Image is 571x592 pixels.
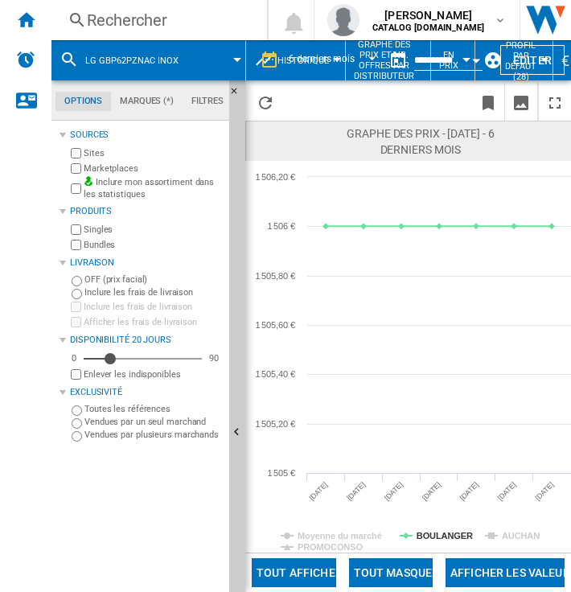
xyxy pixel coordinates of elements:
[500,45,565,75] button: Editer
[505,83,537,121] button: Télécharger en image
[84,147,223,159] label: Sites
[71,369,81,380] input: Afficher les frais de livraison
[561,52,569,69] span: €
[483,40,544,80] div: Profil par défaut (28)
[354,40,422,80] button: Graphe des prix et nb. offres par distributeur
[84,176,223,201] label: Inclure mon assortiment dans les statistiques
[308,480,330,502] tspan: [DATE]
[84,239,223,251] label: Bundles
[277,40,337,80] button: Historique
[256,320,295,330] tspan: 1 505,60 €
[382,44,414,76] button: md-calendar
[439,40,466,80] button: En prix
[252,558,336,587] button: Tout afficher
[87,9,225,31] div: Rechercher
[183,92,232,111] md-tab-item: Filtres
[229,80,249,109] button: Masquer
[84,286,223,298] label: Inclure les frais de livraison
[458,480,480,502] tspan: [DATE]
[256,419,295,429] tspan: 1 505,20 €
[84,351,202,367] md-slider: Disponibilité
[349,558,433,587] button: Tout masquer
[287,47,382,74] md-select: REPORTS.WIZARD.STEPS.REPORT.STEPS.REPORT_OPTIONS.PERIOD: 6 derniers mois
[472,83,504,121] button: Créer un favoris
[85,40,195,80] button: LG GBP62PZNAC INOX
[249,83,281,121] button: Recharger
[383,480,405,502] tspan: [DATE]
[55,92,111,111] md-tab-item: Options
[84,176,93,186] img: mysite-bg-18x18.png
[71,148,81,158] input: Sites
[417,531,473,541] tspan: BOULANGER
[439,50,458,71] span: En prix
[84,301,223,313] label: Inclure les frais de livraison
[71,224,81,235] input: Singles
[70,257,223,269] div: Livraison
[446,558,565,587] button: Afficher les valeurs
[70,205,223,218] div: Produits
[70,386,223,399] div: Exclusivité
[539,83,571,121] button: Plein écran
[72,418,82,429] input: Vendues par un seul marchand
[298,542,363,552] tspan: PROMOCONSO
[372,7,484,23] span: [PERSON_NAME]
[72,276,82,286] input: OFF (prix facial)
[298,531,382,541] tspan: Moyenne du marché
[254,40,337,80] div: Historique
[84,316,223,328] label: Afficher les frais de livraison
[534,480,556,502] tspan: [DATE]
[327,4,359,36] img: profile.jpg
[111,92,183,111] md-tab-item: Marques (*)
[496,480,518,502] tspan: [DATE]
[505,40,536,82] span: Profil par défaut (28)
[84,416,223,428] label: Vendues par un seul marchand
[462,43,491,72] button: Open calendar
[268,468,295,478] tspan: 1 505 €
[84,162,223,175] label: Marketplaces
[71,179,81,199] input: Inclure mon assortiment dans les statistiques
[72,431,82,442] input: Vendues par plusieurs marchands
[372,23,484,33] b: CATALOG [DOMAIN_NAME]
[72,405,82,416] input: Toutes les références
[84,403,223,415] label: Toutes les références
[71,302,81,312] input: Inclure les frais de livraison
[345,480,367,502] tspan: [DATE]
[256,172,295,182] tspan: 1 506,20 €
[289,53,355,64] div: 6 derniers mois
[71,317,81,327] input: Afficher les frais de livraison
[421,480,442,502] tspan: [DATE]
[268,221,295,231] tspan: 1 506 €
[71,163,81,174] input: Marketplaces
[323,125,518,158] span: Graphe des prix - [DATE] - 6 derniers mois
[70,334,223,347] div: Disponibilité 20 Jours
[256,271,295,281] tspan: 1 505,80 €
[85,55,179,66] span: LG GBP62PZNAC INOX
[84,368,223,380] label: Enlever les indisponibles
[72,289,82,299] input: Inclure les frais de livraison
[502,531,540,541] tspan: AUCHAN
[16,50,35,69] img: alerts-logo.svg
[71,240,81,250] input: Bundles
[84,224,223,236] label: Singles
[256,369,295,379] tspan: 1 505,40 €
[60,40,237,80] div: LG GBP62PZNAC INOX
[323,158,518,190] span: LG GBP62PZNAC INOX Aucune caractéristique Aucune marque
[205,352,223,364] div: 90
[70,129,223,142] div: Sources
[505,40,544,80] button: Profil par défaut (28)
[84,429,223,441] label: Vendues par plusieurs marchands
[84,273,223,286] label: OFF (prix facial)
[68,352,80,364] div: 0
